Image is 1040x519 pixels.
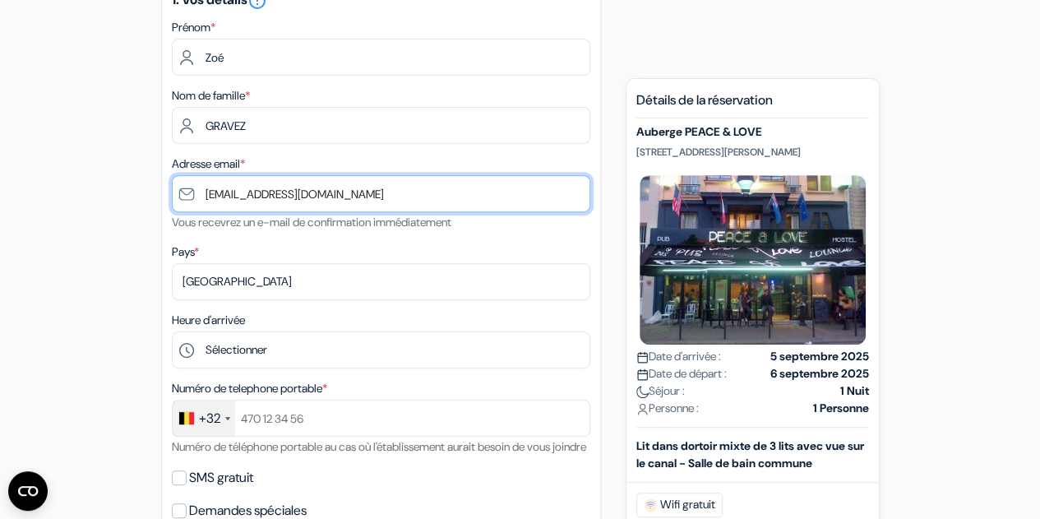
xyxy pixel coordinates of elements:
[173,401,235,436] div: Belgium (België): +32
[172,39,590,76] input: Entrez votre prénom
[636,92,869,118] h5: Détails de la réservation
[636,125,869,139] h5: Auberge PEACE & LOVE
[636,146,869,159] p: [STREET_ADDRESS][PERSON_NAME]
[172,312,245,329] label: Heure d'arrivée
[636,493,723,517] span: Wifi gratuit
[172,19,215,36] label: Prénom
[172,439,586,454] small: Numéro de téléphone portable au cas où l'établissement aurait besoin de vous joindre
[770,348,869,365] strong: 5 septembre 2025
[636,382,685,400] span: Séjour :
[636,365,727,382] span: Date de départ :
[172,155,245,173] label: Adresse email
[172,400,590,437] input: 470 12 34 56
[172,243,199,261] label: Pays
[172,175,590,212] input: Entrer adresse e-mail
[636,386,649,398] img: moon.svg
[172,107,590,144] input: Entrer le nom de famille
[172,380,327,397] label: Numéro de telephone portable
[172,87,250,104] label: Nom de famille
[636,348,721,365] span: Date d'arrivée :
[636,438,864,470] b: Lit dans dortoir mixte de 3 lits avec vue sur le canal - Salle de bain commune
[840,382,869,400] strong: 1 Nuit
[172,215,451,229] small: Vous recevrez un e-mail de confirmation immédiatement
[636,351,649,364] img: calendar.svg
[199,409,220,429] div: +32
[8,471,48,511] button: Ouvrir le widget CMP
[636,403,649,415] img: user_icon.svg
[770,365,869,382] strong: 6 septembre 2025
[644,498,657,512] img: free_wifi.svg
[189,466,253,489] label: SMS gratuit
[636,368,649,381] img: calendar.svg
[636,400,699,417] span: Personne :
[813,400,869,417] strong: 1 Personne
